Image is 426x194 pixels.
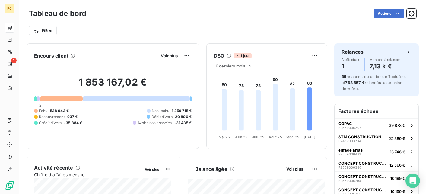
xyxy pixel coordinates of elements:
h4: 7,13 k € [370,61,400,71]
button: CONCEPT CONSTRUCTIONF255900579410 199 € [335,171,418,185]
span: 768 857 € [345,80,364,85]
h2: 1 853 167,02 € [34,76,192,94]
span: 538 943 € [50,108,69,114]
h6: Encours client [34,52,68,59]
span: 0 [39,103,41,108]
img: Logo LeanPay [5,181,14,190]
span: Avoirs non associés [138,120,172,126]
span: COPAC [338,121,352,126]
h6: Balance âgée [195,165,227,173]
span: F2559005794 [338,179,361,183]
span: Échu [39,108,48,114]
span: Chiffre d'affaires mensuel [34,171,141,178]
span: CONCEPT CONSTRUCTION [338,161,387,166]
span: Voir plus [286,167,303,171]
span: 1 jour [234,53,252,58]
div: Open Intercom Messenger [405,174,420,188]
span: CONCEPT CONSTRUCTION [338,187,388,192]
button: Actions [374,9,404,18]
h4: 1 [342,61,360,71]
button: CONCEPT CONSTRUCTIONF255900638612 566 € [335,158,418,171]
span: 1 359 715 € [172,108,192,114]
span: 20 890 € [175,114,192,120]
span: Non-échu [152,108,169,114]
span: 10 199 € [390,176,405,181]
span: 35 [342,74,346,79]
span: Débit divers [151,114,173,120]
button: Filtrer [29,26,57,35]
tspan: Mai 25 [219,135,230,139]
tspan: [DATE] [304,135,315,139]
span: 12 566 € [389,163,405,167]
tspan: Juin 25 [235,135,247,139]
tspan: Sept. 25 [286,135,299,139]
div: PC [5,4,14,13]
span: 22 889 € [389,136,405,141]
span: STM CONSTRUCTION [338,134,381,139]
span: relances ou actions effectuées et relancés la semaine dernière. [342,74,406,91]
span: F2559006421 [338,152,361,156]
button: eiffage arrasF255900642116 746 € [335,145,418,158]
span: Voir plus [161,53,178,58]
h6: DSO [214,52,224,59]
tspan: Août 25 [269,135,282,139]
span: -35 884 € [64,120,82,126]
span: -31 435 € [174,120,192,126]
h6: Factures échues [335,104,418,118]
button: Voir plus [159,53,180,58]
span: Montant à relancer [370,58,400,61]
h6: Activité récente [34,164,73,171]
span: eiffage arras [338,148,363,152]
tspan: Juil. 25 [252,135,264,139]
span: 6 derniers mois [216,64,245,68]
button: STM CONSTRUCTIONF245900373422 889 € [335,132,418,145]
span: CONCEPT CONSTRUCTION [338,174,388,179]
span: À effectuer [342,58,360,61]
h6: Relances [342,48,364,55]
span: Crédit divers [39,120,62,126]
span: 937 € [67,114,78,120]
span: 16 746 € [390,149,405,154]
button: Voir plus [143,166,161,172]
span: 1 [11,58,17,63]
h3: Tableau de bord [29,8,86,19]
span: 39 873 € [389,123,405,128]
span: Recouvrement [39,114,65,120]
span: F2459003734 [338,139,361,143]
span: 10 199 € [390,189,405,194]
span: Voir plus [145,167,159,171]
span: F2559005207 [338,126,361,130]
span: F2559006386 [338,166,361,169]
button: COPACF255900520739 873 € [335,118,418,132]
button: Voir plus [285,166,305,172]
